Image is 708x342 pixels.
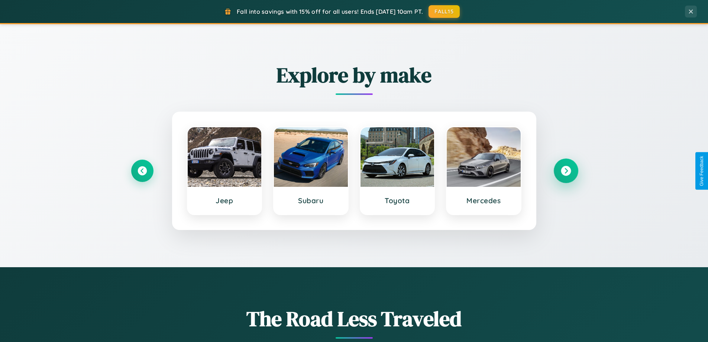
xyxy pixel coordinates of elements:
[429,5,460,18] button: FALL15
[237,8,423,15] span: Fall into savings with 15% off for all users! Ends [DATE] 10am PT.
[131,61,577,89] h2: Explore by make
[195,196,254,205] h3: Jeep
[699,156,704,186] div: Give Feedback
[131,304,577,333] h1: The Road Less Traveled
[454,196,513,205] h3: Mercedes
[368,196,427,205] h3: Toyota
[281,196,340,205] h3: Subaru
